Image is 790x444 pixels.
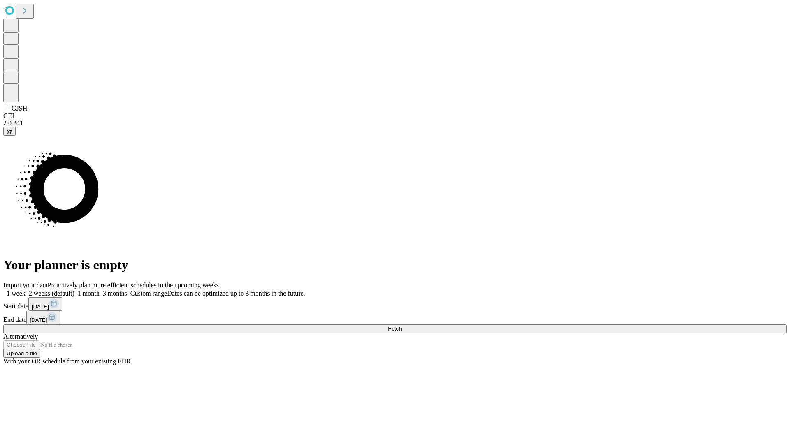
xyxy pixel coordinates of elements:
span: 2 weeks (default) [29,290,74,297]
span: Proactively plan more efficient schedules in the upcoming weeks. [48,282,221,289]
div: End date [3,311,787,324]
span: Alternatively [3,333,38,340]
span: [DATE] [32,303,49,310]
button: [DATE] [28,297,62,311]
button: Upload a file [3,349,40,358]
div: Start date [3,297,787,311]
span: Import your data [3,282,48,289]
h1: Your planner is empty [3,257,787,273]
span: With your OR schedule from your existing EHR [3,358,131,365]
span: Custom range [130,290,167,297]
button: @ [3,127,16,136]
span: GJSH [12,105,27,112]
span: 1 month [78,290,100,297]
span: 1 week [7,290,26,297]
span: Dates can be optimized up to 3 months in the future. [167,290,305,297]
span: @ [7,128,12,134]
span: Fetch [388,326,402,332]
button: Fetch [3,324,787,333]
span: [DATE] [30,317,47,323]
span: 3 months [103,290,127,297]
button: [DATE] [26,311,60,324]
div: 2.0.241 [3,120,787,127]
div: GEI [3,112,787,120]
